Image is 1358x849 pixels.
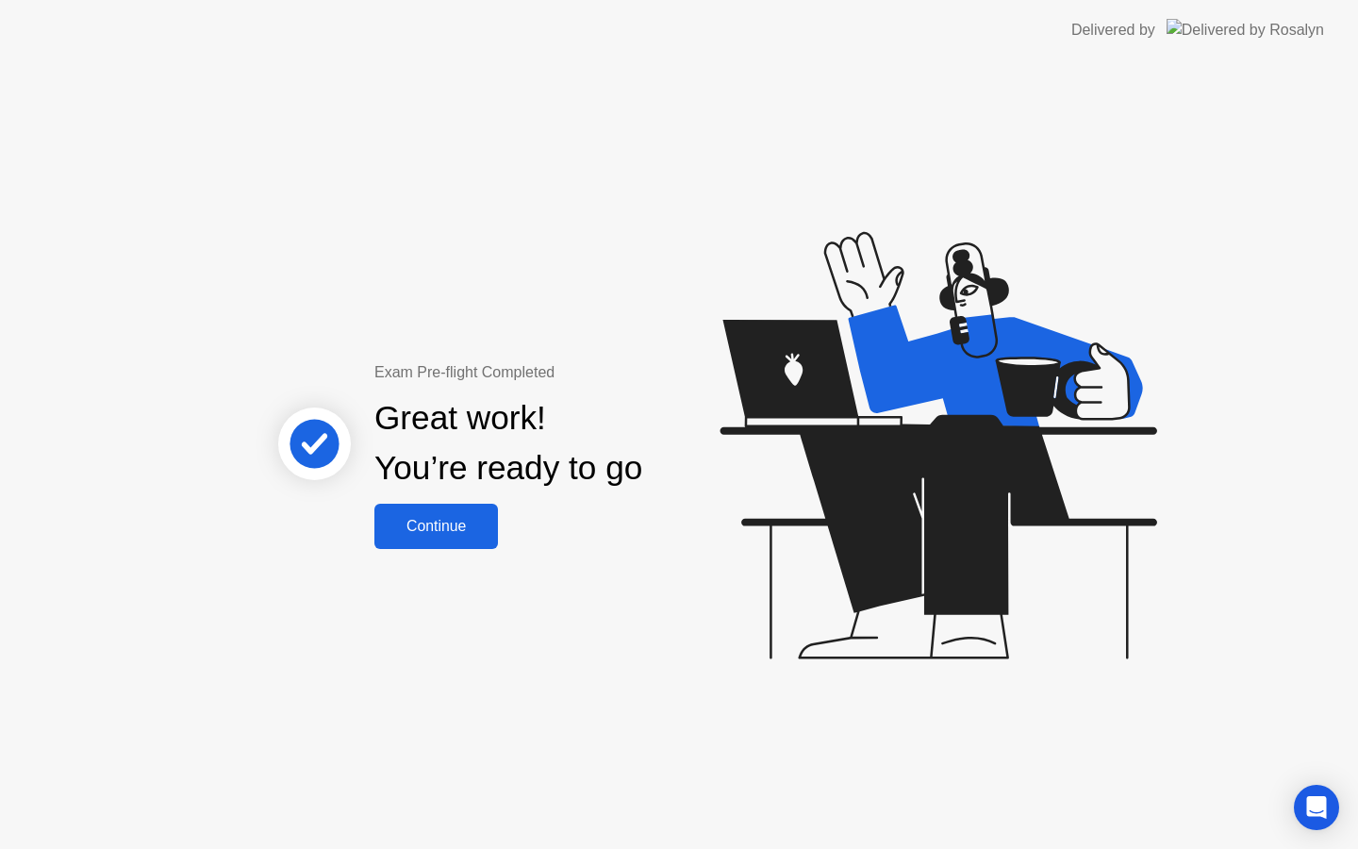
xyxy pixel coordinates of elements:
div: Continue [380,518,492,535]
img: Delivered by Rosalyn [1167,19,1324,41]
div: Exam Pre-flight Completed [374,361,764,384]
button: Continue [374,504,498,549]
div: Open Intercom Messenger [1294,785,1339,830]
div: Delivered by [1071,19,1155,42]
div: Great work! You’re ready to go [374,393,642,493]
